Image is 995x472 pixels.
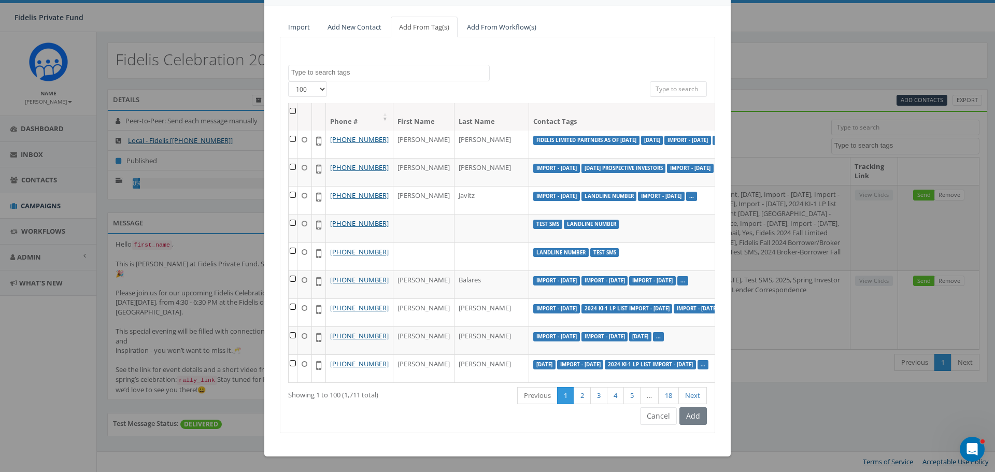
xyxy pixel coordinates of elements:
[638,192,685,201] label: Import - [DATE]
[629,332,651,341] label: [DATE]
[330,331,389,340] a: [PHONE_NUMBER]
[533,192,580,201] label: Import - [DATE]
[393,158,454,186] td: [PERSON_NAME]
[581,164,666,173] label: [DATE] Prospective Investors
[581,332,628,341] label: Import - [DATE]
[330,247,389,256] a: [PHONE_NUMBER]
[393,270,454,298] td: [PERSON_NAME]
[533,248,589,258] label: landline number
[288,386,453,400] div: Showing 1 to 100 (1,711 total)
[656,333,661,340] a: ...
[629,276,676,285] label: Import - [DATE]
[658,387,679,404] a: 18
[623,387,641,404] a: 5
[393,298,454,326] td: [PERSON_NAME]
[454,130,529,158] td: [PERSON_NAME]
[330,163,389,172] a: [PHONE_NUMBER]
[330,135,389,144] a: [PHONE_NUMBER]
[590,248,619,258] label: Test SMS
[533,360,556,369] label: [DATE]
[533,220,562,229] label: Test SMS
[533,136,639,145] label: Fidelis Limited Partners as of [DATE]
[674,304,720,313] label: Import - [DATE]
[454,298,529,326] td: [PERSON_NAME]
[529,103,763,131] th: Contact Tags
[454,354,529,382] td: [PERSON_NAME]
[533,276,580,285] label: Import - [DATE]
[391,17,458,38] a: Add From Tag(s)
[393,354,454,382] td: [PERSON_NAME]
[280,17,318,38] a: Import
[291,68,489,77] textarea: Search
[393,103,454,131] th: First Name
[330,303,389,312] a: [PHONE_NUMBER]
[590,387,607,404] a: 3
[533,332,580,341] label: Import - [DATE]
[454,103,529,131] th: Last Name
[393,186,454,214] td: [PERSON_NAME]
[581,304,673,313] label: 2024 KI-1 LP list Import - [DATE]
[678,387,707,404] a: Next
[393,326,454,354] td: [PERSON_NAME]
[667,164,714,173] label: Import - [DATE]
[701,361,705,368] a: ...
[330,359,389,368] a: [PHONE_NUMBER]
[330,275,389,284] a: [PHONE_NUMBER]
[650,81,707,97] input: Type to search
[640,407,677,425] button: Cancel
[557,387,574,404] a: 1
[454,326,529,354] td: [PERSON_NAME]
[581,276,628,285] label: Import - [DATE]
[960,437,985,462] iframe: Intercom live chat
[641,136,663,145] label: [DATE]
[664,136,711,145] label: Import - [DATE]
[454,158,529,186] td: [PERSON_NAME]
[533,304,580,313] label: Import - [DATE]
[680,277,685,284] a: ...
[605,360,696,369] label: 2024 KI-1 LP list Import - [DATE]
[517,387,558,404] a: Previous
[393,130,454,158] td: [PERSON_NAME]
[454,186,529,214] td: Javitz
[564,220,619,229] label: landline number
[454,270,529,298] td: Balares
[640,387,659,404] a: …
[574,387,591,404] a: 2
[557,360,604,369] label: Import - [DATE]
[326,103,393,131] th: Phone #: activate to sort column ascending
[581,192,637,201] label: landline number
[330,219,389,228] a: [PHONE_NUMBER]
[459,17,545,38] a: Add From Workflow(s)
[330,191,389,200] a: [PHONE_NUMBER]
[689,193,694,199] a: ...
[319,17,390,38] a: Add New Contact
[607,387,624,404] a: 4
[533,164,580,173] label: Import - [DATE]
